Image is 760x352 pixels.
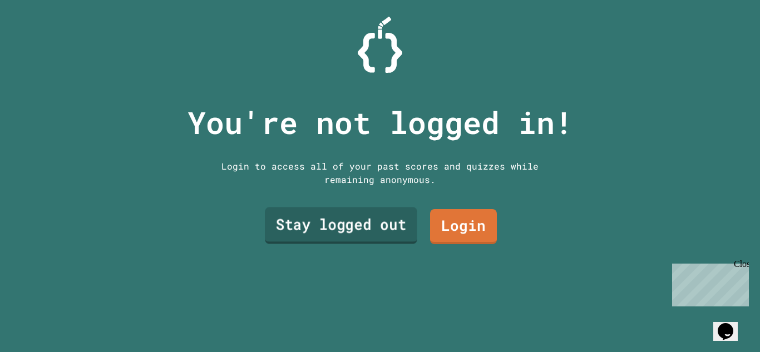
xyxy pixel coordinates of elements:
[265,207,417,244] a: Stay logged out
[668,259,749,306] iframe: chat widget
[213,160,547,186] div: Login to access all of your past scores and quizzes while remaining anonymous.
[358,17,402,73] img: Logo.svg
[4,4,77,71] div: Chat with us now!Close
[713,308,749,341] iframe: chat widget
[187,100,573,146] p: You're not logged in!
[430,209,497,244] a: Login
